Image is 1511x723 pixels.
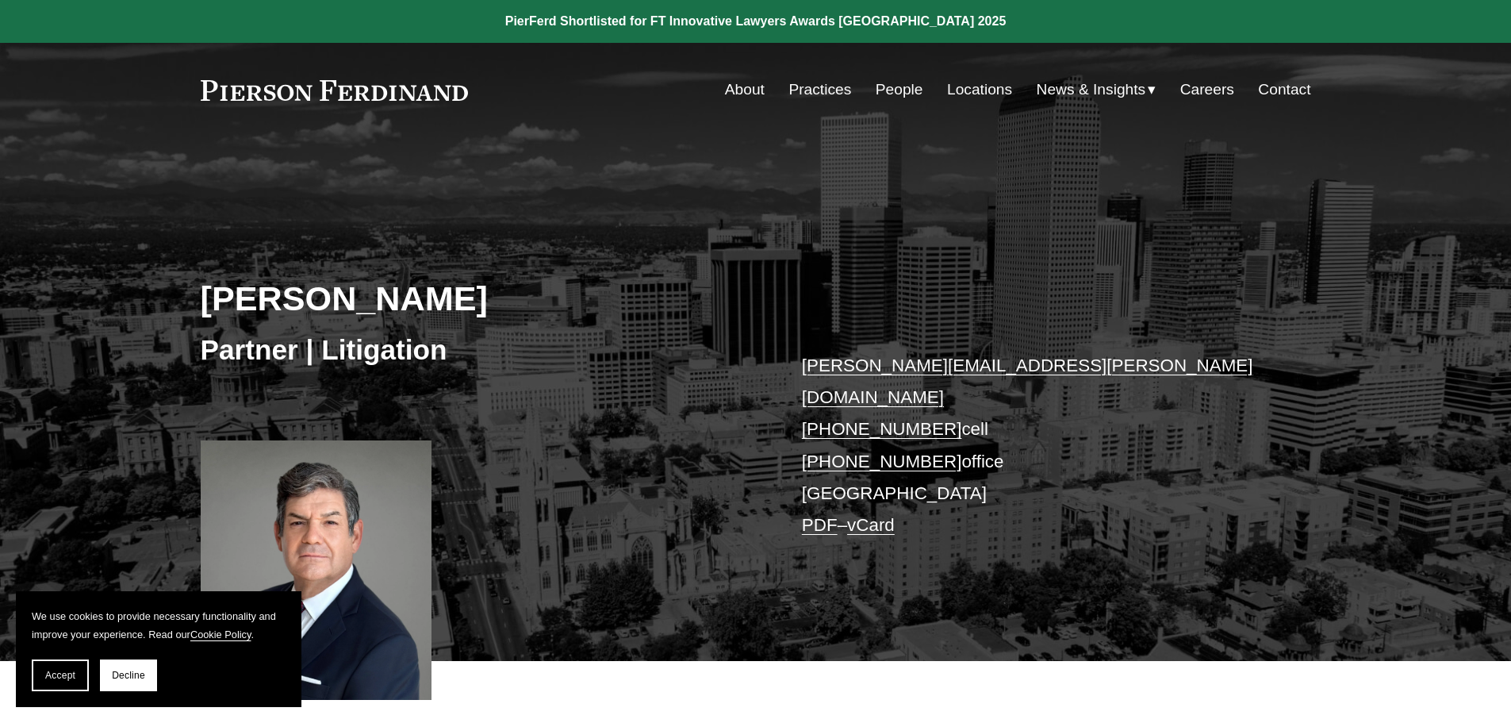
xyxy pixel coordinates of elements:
[802,515,838,535] a: PDF
[100,660,157,691] button: Decline
[32,607,286,644] p: We use cookies to provide necessary functionality and improve your experience. Read our .
[725,75,765,105] a: About
[802,350,1264,542] p: cell office [GEOGRAPHIC_DATA] –
[112,670,145,681] span: Decline
[802,356,1253,407] a: [PERSON_NAME][EMAIL_ADDRESS][PERSON_NAME][DOMAIN_NAME]
[947,75,1012,105] a: Locations
[1037,76,1146,104] span: News & Insights
[802,452,962,471] a: [PHONE_NUMBER]
[876,75,923,105] a: People
[32,660,89,691] button: Accept
[190,629,251,640] a: Cookie Policy
[802,419,962,439] a: [PHONE_NUMBER]
[201,278,756,319] h2: [PERSON_NAME]
[1037,75,1156,105] a: folder dropdown
[201,333,756,367] h3: Partner | Litigation
[1180,75,1234,105] a: Careers
[16,591,301,707] section: Cookie banner
[1258,75,1310,105] a: Contact
[788,75,851,105] a: Practices
[45,670,75,681] span: Accept
[847,515,895,535] a: vCard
